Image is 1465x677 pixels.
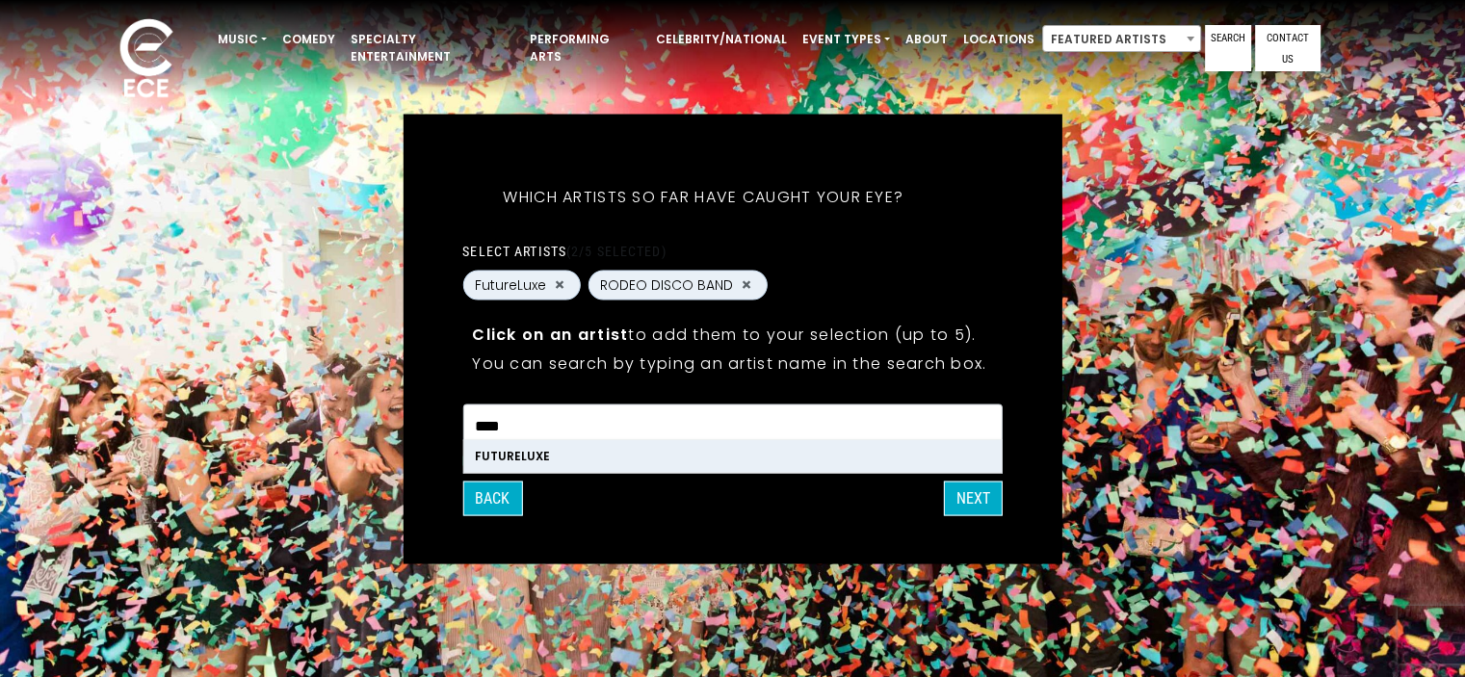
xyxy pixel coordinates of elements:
img: ece_new_logo_whitev2-1.png [98,13,195,107]
a: Comedy [275,23,343,56]
button: Back [462,481,522,515]
a: Performing Arts [522,23,648,73]
a: Event Types [795,23,898,56]
a: Celebrity/National [648,23,795,56]
label: Select artists [462,242,666,259]
li: FutureLuxe [463,440,1001,473]
a: Search [1205,25,1251,71]
p: to add them to your selection (up to 5). [472,322,993,346]
p: You can search by typing an artist name in the search box. [472,351,993,375]
span: Featured Artists [1042,25,1201,52]
span: FutureLuxe [475,274,546,295]
a: Contact Us [1255,25,1321,71]
strong: Click on an artist [472,323,628,345]
button: Next [944,481,1003,515]
textarea: Search [475,416,990,433]
a: Locations [955,23,1042,56]
span: Featured Artists [1043,26,1200,53]
a: Music [210,23,275,56]
h5: Which artists so far have caught your eye? [462,162,944,231]
span: RODEO DISCO BAND [600,274,733,295]
button: Remove RODEO DISCO BAND [739,276,754,294]
span: (2/5 selected) [566,243,667,258]
a: About [898,23,955,56]
button: Remove FutureLuxe [552,276,567,294]
a: Specialty Entertainment [343,23,522,73]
